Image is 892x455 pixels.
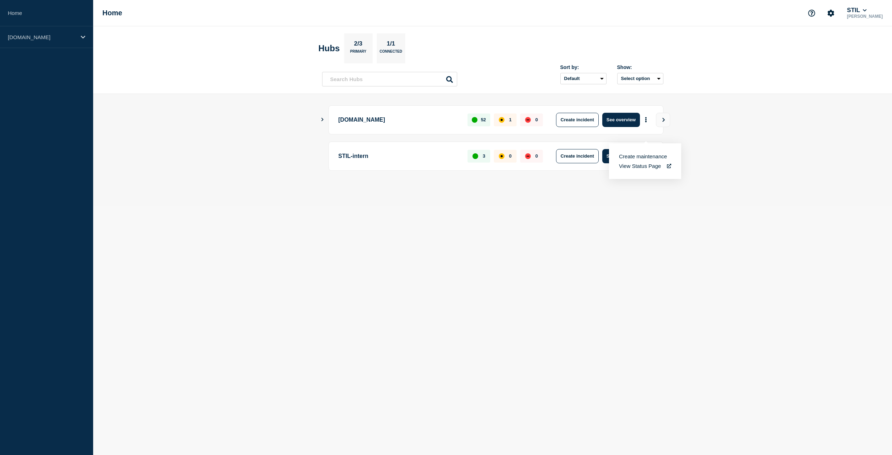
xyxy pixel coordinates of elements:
button: View [656,113,670,127]
button: Support [804,6,819,21]
select: Sort by [560,73,607,84]
p: [PERSON_NAME] [845,14,884,19]
div: down [525,153,531,159]
div: up [472,153,478,159]
button: Create maintenance [619,153,667,159]
button: Show Connected Hubs [321,117,324,122]
button: Account settings [823,6,838,21]
button: STIL [845,7,868,14]
p: 52 [481,117,486,122]
p: 0 [535,153,538,159]
p: 0 [509,153,512,159]
p: 3 [483,153,485,159]
p: 1/1 [384,40,398,49]
button: See overview [602,149,640,163]
p: 0 [535,117,538,122]
div: Show: [617,64,663,70]
p: [DOMAIN_NAME] [338,113,460,127]
p: Connected [380,49,402,57]
div: down [525,117,531,123]
p: STIL-intern [338,149,460,163]
button: Create incident [556,113,599,127]
input: Search Hubs [322,72,457,86]
h2: Hubs [319,43,340,53]
div: affected [499,153,504,159]
button: More actions [641,113,651,126]
div: Sort by: [560,64,607,70]
button: Select option [617,73,663,84]
div: affected [499,117,504,123]
p: [DOMAIN_NAME] [8,34,76,40]
a: View Status Page [619,163,671,169]
p: Primary [350,49,367,57]
p: 2/3 [351,40,365,49]
button: Create incident [556,149,599,163]
h1: Home [102,9,122,17]
p: 1 [509,117,512,122]
div: up [472,117,477,123]
button: See overview [602,113,640,127]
